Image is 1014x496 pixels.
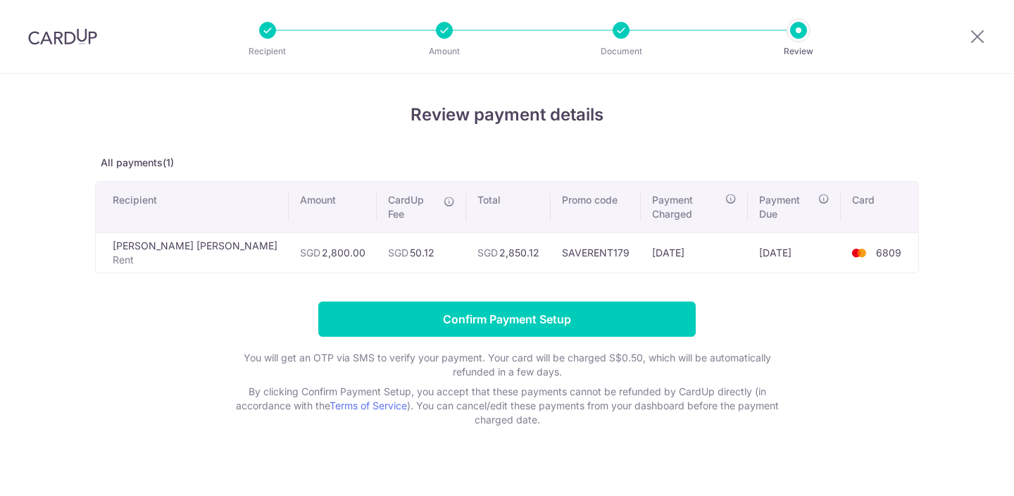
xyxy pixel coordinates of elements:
td: [DATE] [641,232,748,273]
span: SGD [477,247,498,259]
th: Total [466,182,551,232]
span: Payment Due [759,193,814,221]
td: SAVERENT179 [551,232,641,273]
span: 6809 [876,247,901,259]
h4: Review payment details [95,102,919,128]
td: 50.12 [377,232,466,273]
p: By clicking Confirm Payment Setup, you accept that these payments cannot be refunded by CardUp di... [225,385,789,427]
p: Rent [113,253,277,267]
input: Confirm Payment Setup [318,302,696,337]
th: Promo code [551,182,641,232]
p: Document [569,44,673,58]
td: 2,800.00 [289,232,377,273]
span: SGD [300,247,320,259]
img: <span class="translation_missing" title="translation missing: en.account_steps.new_confirm_form.b... [845,244,873,261]
iframe: Opens a widget where you can find more information [923,454,1000,489]
td: [DATE] [748,232,841,273]
th: Recipient [96,182,289,232]
p: Recipient [215,44,320,58]
th: Amount [289,182,377,232]
td: [PERSON_NAME] [PERSON_NAME] [96,232,289,273]
span: SGD [388,247,408,259]
span: CardUp Fee [388,193,437,221]
p: Review [746,44,851,58]
img: CardUp [28,28,97,45]
span: Payment Charged [652,193,721,221]
td: 2,850.12 [466,232,551,273]
th: Card [841,182,918,232]
p: Amount [392,44,496,58]
p: All payments(1) [95,156,919,170]
p: You will get an OTP via SMS to verify your payment. Your card will be charged S$0.50, which will ... [225,351,789,379]
a: Terms of Service [330,399,407,411]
